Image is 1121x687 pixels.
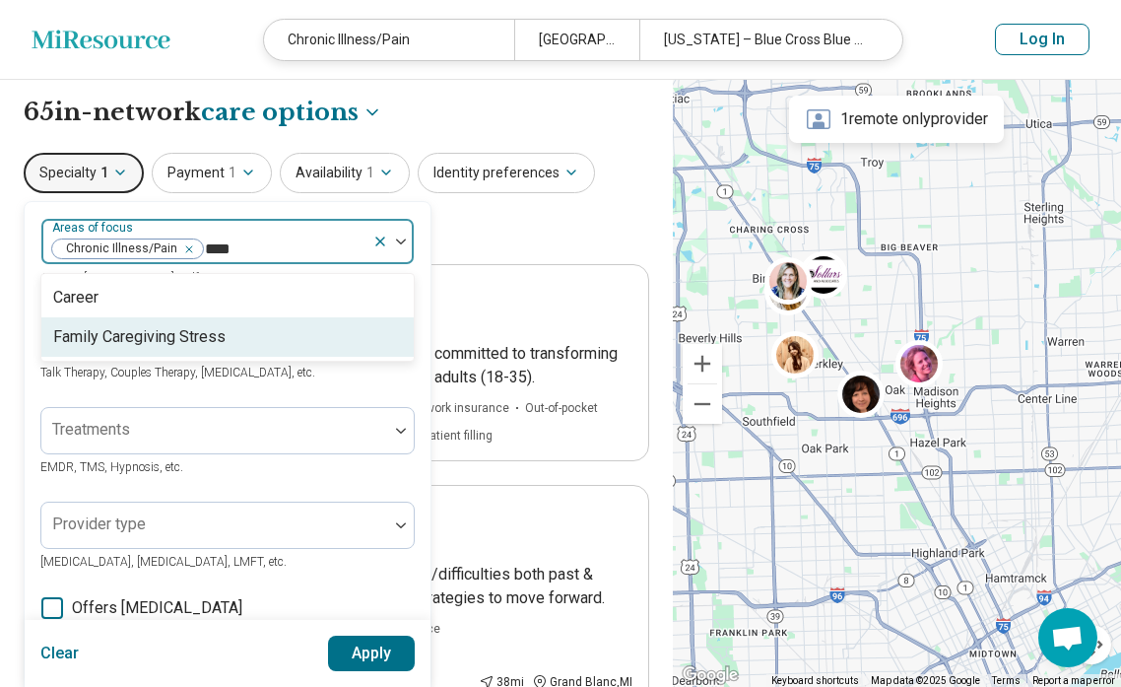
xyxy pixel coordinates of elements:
[525,399,598,417] span: Out-of-pocket
[40,555,287,569] span: [MEDICAL_DATA], [MEDICAL_DATA], LMFT, etc.
[683,384,722,424] button: Zoom out
[683,344,722,383] button: Zoom in
[395,399,509,417] span: In-network insurance
[53,286,99,309] div: Career
[1038,608,1097,667] div: Open chat
[24,96,382,129] h1: 65 in-network
[280,153,410,193] button: Availability1
[52,515,146,533] label: Provider type
[52,240,183,258] span: Chronic Illness/Pain
[1032,675,1115,686] a: Report a map error
[152,153,272,193] button: Payment1
[100,163,108,183] span: 1
[52,221,137,235] label: Areas of focus
[366,163,374,183] span: 1
[264,20,514,60] div: Chronic Illness/Pain
[789,96,1004,143] div: 1 remote only provider
[40,460,183,474] span: EMDR, TMS, Hypnosis, etc.
[871,675,980,686] span: Map data ©2025 Google
[40,271,263,285] span: Anxiety, [MEDICAL_DATA], Self-Esteem, etc.
[201,96,359,129] span: care options
[639,20,890,60] div: [US_STATE] – Blue Cross Blue Shield
[201,96,382,129] button: Care options
[40,366,315,379] span: Talk Therapy, Couples Therapy, [MEDICAL_DATA], etc.
[229,163,236,183] span: 1
[992,675,1021,686] a: Terms (opens in new tab)
[328,636,416,671] button: Apply
[514,20,639,60] div: [GEOGRAPHIC_DATA]
[24,153,144,193] button: Specialty1
[995,24,1089,55] button: Log In
[72,596,242,620] span: Offers [MEDICAL_DATA]
[52,420,130,439] label: Treatments
[418,153,595,193] button: Identity preferences
[40,636,80,671] button: Clear
[53,325,226,349] div: Family Caregiving Stress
